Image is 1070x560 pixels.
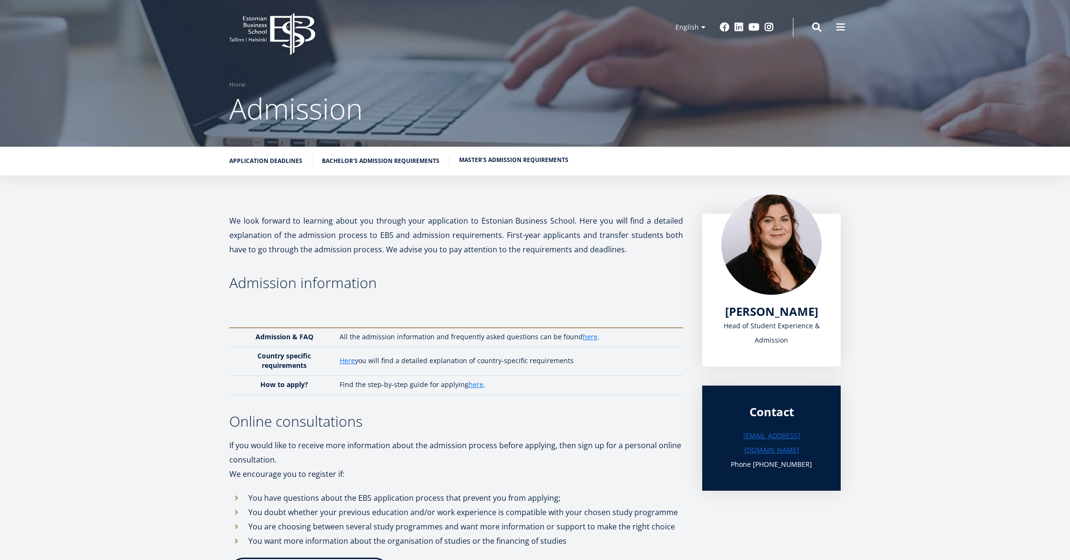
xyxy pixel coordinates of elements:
[229,438,683,467] p: If you would like to receive more information about the admission process before applying, then s...
[469,380,483,389] a: here
[459,155,568,165] a: Master's admission requirements
[256,332,313,341] strong: Admission & FAQ
[749,22,760,32] a: Youtube
[335,328,683,347] td: All the admission information and frequently asked questions can be found .
[340,380,674,389] p: Find the step-by-step guide for applying .
[257,351,311,370] strong: Country specific requirements
[229,414,683,429] h3: Online consultations
[229,491,683,505] li: You have questions about the EBS application process that prevent you from applying;
[725,304,818,319] a: [PERSON_NAME]
[229,89,363,128] span: Admission
[721,194,822,295] img: liina reimann
[340,356,355,366] a: Here
[229,276,683,290] h3: Admission information
[322,156,439,166] a: Bachelor's admission requirements
[583,332,598,342] a: here
[720,22,729,32] a: Facebook
[725,303,818,319] span: [PERSON_NAME]
[229,467,683,481] p: We encourage you to register if:
[721,319,822,347] div: Head of Student Experience & Admission
[229,534,683,548] li: You want more information about the organisation of studies or the financing of studies
[734,22,744,32] a: Linkedin
[721,457,822,472] h3: Phone [PHONE_NUMBER]
[721,405,822,419] div: Contact
[229,519,683,534] li: You are choosing between several study programmes and want more information or support to make th...
[764,22,774,32] a: Instagram
[229,505,683,519] li: You doubt whether your previous education and/or work experience is compatible with your chosen s...
[229,214,683,257] p: We look forward to learning about you through your application to Estonian Business School. Here ...
[260,380,308,389] strong: How to apply?
[229,156,302,166] a: Application deadlines
[721,429,822,457] a: [EMAIL_ADDRESS][DOMAIN_NAME]
[229,80,246,89] a: Home
[335,347,683,376] td: you will find a detailed explanation of country-specific requirements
